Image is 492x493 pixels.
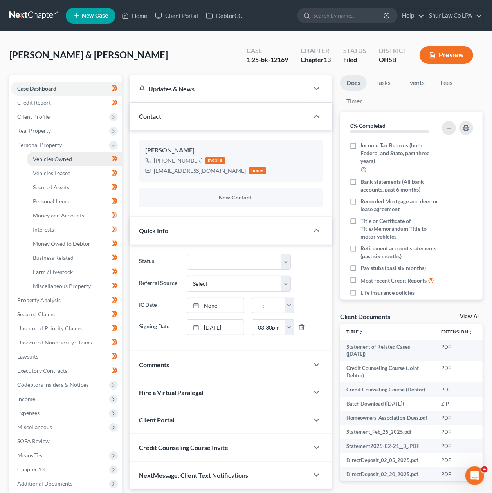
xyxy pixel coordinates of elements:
td: DirectDeposit_02_20_2025.pdf [340,467,435,481]
span: Credit Counseling Course Invite [139,444,228,451]
a: Titleunfold_more [346,329,363,335]
td: PDF [435,340,479,361]
td: Homeowners_Association_Dues.pdf [340,411,435,425]
span: SOFA Review [17,438,50,444]
span: Retirement account statements (past six months) [360,245,440,260]
span: Comments [139,361,169,368]
a: Lawsuits [11,350,122,364]
div: home [249,167,266,174]
td: PDF [435,411,479,425]
a: Money and Accounts [27,208,122,223]
div: Chapter [301,46,331,55]
a: Help [398,9,424,23]
a: Home [118,9,151,23]
input: -- : -- [252,320,285,335]
a: Tasks [370,75,397,91]
label: Status [135,254,183,270]
a: Money Owed to Debtor [27,237,122,251]
span: Quick Info [139,227,168,234]
span: New Case [82,13,108,19]
span: Secured Claims [17,311,55,317]
div: District [379,46,407,55]
div: OHSB [379,55,407,64]
div: Filed [343,55,366,64]
a: Events [400,75,431,91]
div: [PERSON_NAME] [145,146,317,155]
span: Personal Items [33,198,69,205]
span: Contact [139,112,161,120]
a: Farm / Livestock [27,265,122,279]
a: View All [460,314,479,319]
span: Expenses [17,410,40,416]
td: PDF [435,425,479,439]
span: Case Dashboard [17,85,56,92]
button: Preview [420,46,473,64]
span: Hire a Virtual Paralegal [139,389,203,396]
td: PDF [435,361,479,382]
span: Unsecured Nonpriority Claims [17,339,92,346]
td: DirectDeposit_02_05_2025.pdf [340,453,435,467]
label: IC Date [135,298,183,314]
a: SOFA Review [11,434,122,448]
a: Shur Law Co LPA [425,9,482,23]
td: Credit Counseling Course (Joint Debtor) [340,361,435,382]
a: Client Portal [151,9,202,23]
span: Means Test [17,452,44,459]
span: Real Property [17,127,51,134]
label: Signing Date [135,319,183,335]
a: Unsecured Nonpriority Claims [11,335,122,350]
a: Secured Assets [27,180,122,194]
span: 4 [481,466,488,473]
span: Additional Documents [17,480,72,487]
div: Case [247,46,288,55]
td: Statement of Related Cases ([DATE]) [340,340,435,361]
a: Vehicles Leased [27,166,122,180]
span: Business Related [33,254,74,261]
div: Updates & News [139,85,299,93]
span: Client Portal [139,416,174,424]
td: Statement_Feb_25_2025.pdf [340,425,435,439]
span: Money Owed to Debtor [33,240,90,247]
div: mobile [205,157,225,164]
div: [EMAIL_ADDRESS][DOMAIN_NAME] [154,167,246,175]
a: Executory Contracts [11,364,122,378]
div: [PHONE_NUMBER] [154,157,202,165]
a: Miscellaneous Property [27,279,122,293]
span: [PERSON_NAME] & [PERSON_NAME] [9,49,168,60]
td: PDF [435,382,479,397]
a: Property Analysis [11,293,122,307]
span: Executory Contracts [17,367,67,374]
a: Personal Items [27,194,122,208]
span: Pay stubs (past six months) [360,264,426,272]
a: Docs [340,75,367,91]
span: Interests [33,226,54,233]
i: unfold_more [468,330,473,335]
a: Secured Claims [11,307,122,321]
span: Income [17,395,35,402]
a: Unsecured Priority Claims [11,321,122,335]
i: unfold_more [359,330,363,335]
td: Credit Counseling Course (Debtor) [340,382,435,397]
span: Miscellaneous Property [33,283,91,289]
a: Credit Report [11,96,122,110]
div: Client Documents [340,312,390,321]
td: PDF [435,453,479,467]
a: Vehicles Owned [27,152,122,166]
span: Chapter 13 [17,466,45,473]
a: Extensionunfold_more [441,329,473,335]
span: Income Tax Returns (both Federal and State, past three years) [360,141,440,165]
td: PDF [435,467,479,481]
span: Vehicles Leased [33,170,71,176]
a: Case Dashboard [11,82,122,96]
span: Title or Certificate of Title/Memorandum Title to motor vehicles [360,217,440,241]
div: Chapter [301,55,331,64]
span: Farm / Livestock [33,268,73,275]
td: ZIP [435,397,479,411]
span: Codebtors Insiders & Notices [17,381,88,388]
a: Fees [434,75,459,91]
input: -- : -- [252,298,285,313]
a: None [187,298,244,313]
span: 13 [324,56,331,63]
span: Life insurance policies [360,289,415,297]
span: Unsecured Priority Claims [17,325,82,332]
